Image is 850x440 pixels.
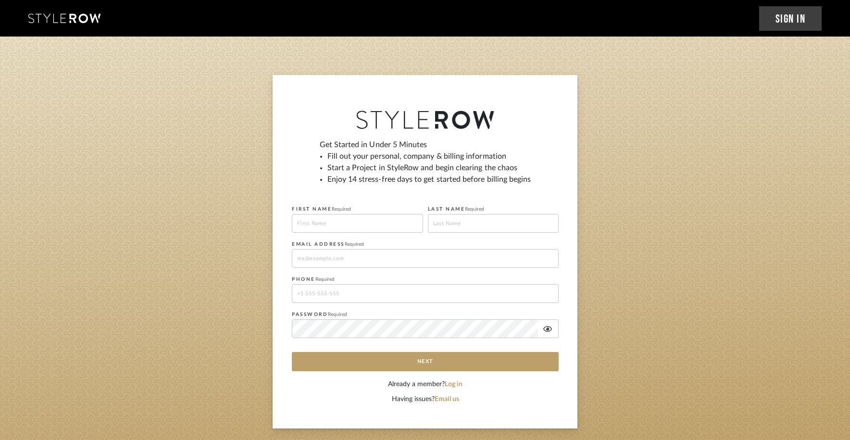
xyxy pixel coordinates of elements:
[292,241,364,247] label: EMAIL ADDRESS
[332,207,351,212] span: Required
[292,249,559,268] input: me@example.com
[465,207,484,212] span: Required
[345,242,364,247] span: Required
[428,214,559,233] input: Last Name
[320,139,531,193] div: Get Started in Under 5 Minutes
[292,394,559,404] div: Having issues?
[292,352,559,371] button: Next
[315,277,335,282] span: Required
[327,162,531,174] li: Start a Project in StyleRow and begin clearing the chaos
[292,284,559,303] input: +1 555-555-555
[435,396,459,402] a: Email us
[327,151,531,162] li: Fill out your personal, company & billing information
[292,206,351,212] label: FIRST NAME
[327,174,531,185] li: Enjoy 14 stress-free days to get started before billing begins
[445,379,462,390] button: Log in
[759,6,822,31] a: Sign In
[292,379,559,390] div: Already a member?
[328,312,347,317] span: Required
[292,277,335,282] label: PHONE
[428,206,485,212] label: LAST NAME
[292,214,423,233] input: First Name
[292,312,347,317] label: PASSWORD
